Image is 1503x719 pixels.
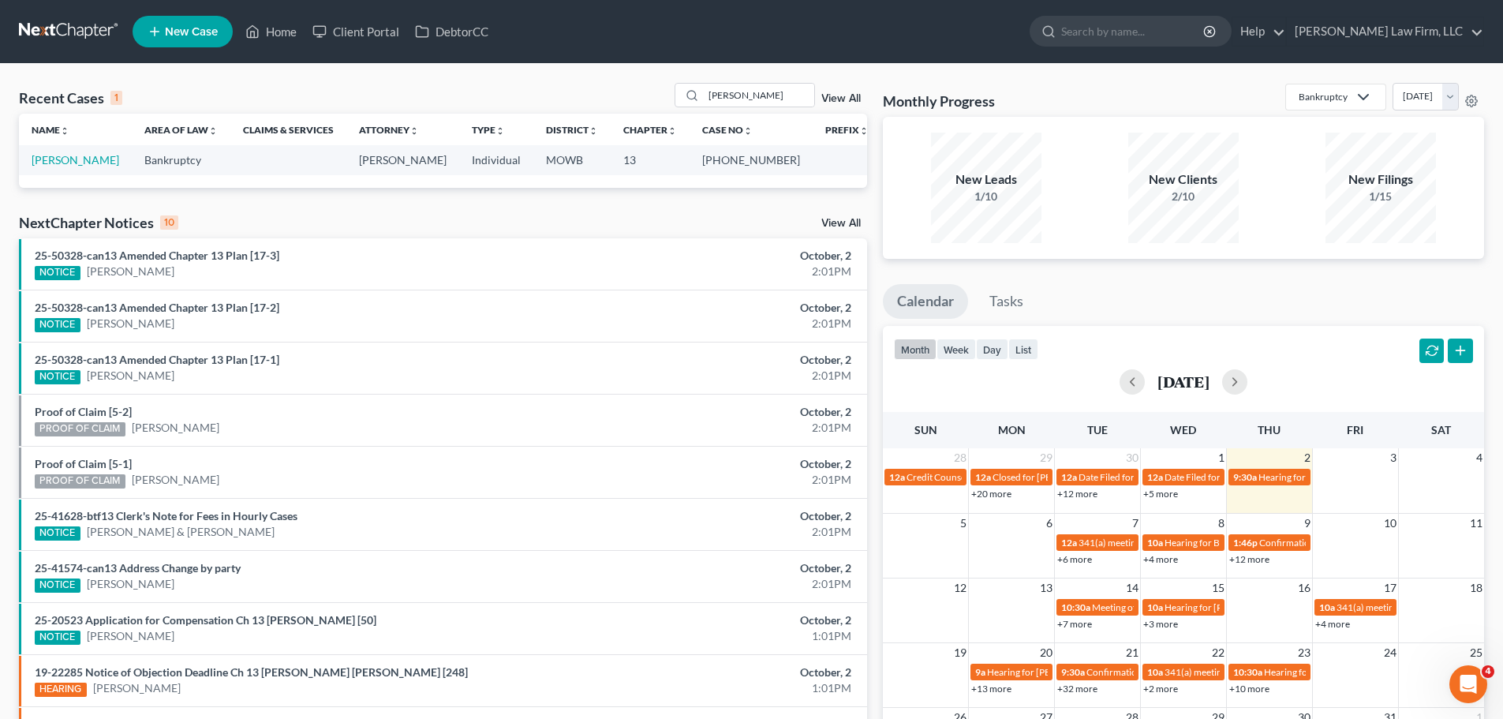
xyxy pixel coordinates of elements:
[132,145,230,174] td: Bankruptcy
[1296,579,1312,597] span: 16
[305,17,407,46] a: Client Portal
[1057,488,1097,500] a: +12 more
[87,524,275,540] a: [PERSON_NAME] & [PERSON_NAME]
[1165,537,1295,549] span: Hearing for Bar K Holdings, LLC
[589,508,851,524] div: October, 2
[35,370,80,384] div: NOTICE
[1287,17,1483,46] a: [PERSON_NAME] Law Firm, LLC
[971,683,1011,695] a: +13 more
[132,420,219,436] a: [PERSON_NAME]
[459,145,533,174] td: Individual
[1315,618,1350,630] a: +4 more
[623,124,677,136] a: Chapterunfold_more
[35,526,80,541] div: NOTICE
[1233,537,1258,549] span: 1:46p
[1045,514,1054,533] span: 6
[589,404,851,420] div: October, 2
[1086,666,1267,678] span: Confirmation Hearing for [PERSON_NAME]
[35,509,297,522] a: 25-41628-btf13 Clerk's Note for Fees in Hourly Cases
[1143,683,1178,695] a: +2 more
[1258,423,1281,436] span: Thu
[60,126,69,136] i: unfold_more
[589,576,851,592] div: 2:01PM
[1147,537,1163,549] span: 10a
[35,683,87,697] div: HEARING
[1165,601,1288,613] span: Hearing for [PERSON_NAME]
[931,170,1041,189] div: New Leads
[1124,448,1140,467] span: 30
[1143,618,1178,630] a: +3 more
[1124,643,1140,662] span: 21
[907,471,1071,483] span: Credit Counseling for [PERSON_NAME]
[35,613,376,627] a: 25-20523 Application for Compensation Ch 13 [PERSON_NAME] [50]
[237,17,305,46] a: Home
[1482,665,1494,678] span: 4
[87,628,174,644] a: [PERSON_NAME]
[1147,471,1163,483] span: 12a
[35,457,132,470] a: Proof of Claim [5-1]
[1382,643,1398,662] span: 24
[346,145,459,174] td: [PERSON_NAME]
[589,420,851,436] div: 2:01PM
[1128,170,1239,189] div: New Clients
[883,284,968,319] a: Calendar
[1061,666,1085,678] span: 9:30a
[589,612,851,628] div: October, 2
[889,471,905,483] span: 12a
[1061,537,1077,549] span: 12a
[93,680,181,696] a: [PERSON_NAME]
[32,153,119,167] a: [PERSON_NAME]
[144,124,218,136] a: Area of Lawunfold_more
[87,368,174,384] a: [PERSON_NAME]
[1061,471,1077,483] span: 12a
[132,472,219,488] a: [PERSON_NAME]
[1232,17,1285,46] a: Help
[1143,488,1178,500] a: +5 more
[931,189,1041,204] div: 1/10
[1038,579,1054,597] span: 13
[35,301,279,314] a: 25-50328-can13 Amended Chapter 13 Plan [17-2]
[1128,189,1239,204] div: 2/10
[1210,579,1226,597] span: 15
[1210,643,1226,662] span: 22
[589,368,851,384] div: 2:01PM
[1337,601,1496,613] span: 341(a) meeting for Bar K Holdings, LLC
[35,665,468,679] a: 19-22285 Notice of Objection Deadline Ch 13 [PERSON_NAME] [PERSON_NAME] [248]
[35,561,241,575] a: 25-41574-can13 Address Change by party
[1038,643,1054,662] span: 20
[1347,423,1363,436] span: Fri
[1147,666,1163,678] span: 10a
[1147,601,1163,613] span: 10a
[230,114,346,145] th: Claims & Services
[914,423,937,436] span: Sun
[87,316,174,331] a: [PERSON_NAME]
[690,145,813,174] td: [PHONE_NUMBER]
[110,91,122,105] div: 1
[1233,666,1262,678] span: 10:30a
[589,456,851,472] div: October, 2
[1170,423,1196,436] span: Wed
[1057,618,1092,630] a: +7 more
[1389,448,1398,467] span: 3
[589,680,851,696] div: 1:01PM
[1057,683,1097,695] a: +32 more
[743,126,753,136] i: unfold_more
[1229,553,1269,565] a: +12 more
[1258,471,1381,483] span: Hearing for [PERSON_NAME]
[1299,90,1348,103] div: Bankruptcy
[1303,448,1312,467] span: 2
[1325,189,1436,204] div: 1/15
[35,422,125,436] div: PROOF OF CLAIM
[1233,471,1257,483] span: 9:30a
[1449,665,1487,703] iframe: Intercom live chat
[1217,448,1226,467] span: 1
[952,643,968,662] span: 19
[1468,579,1484,597] span: 18
[589,560,851,576] div: October, 2
[19,213,178,232] div: NextChapter Notices
[998,423,1026,436] span: Mon
[1296,643,1312,662] span: 23
[87,264,174,279] a: [PERSON_NAME]
[1382,514,1398,533] span: 10
[1468,514,1484,533] span: 11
